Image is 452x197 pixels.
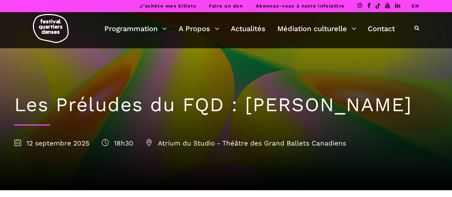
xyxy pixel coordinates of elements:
[146,139,346,147] span: Atrium du Studio - Théâtre des Grand Ballets Canadiens
[209,3,243,9] a: Faire un don
[412,3,419,9] a: EN
[140,3,196,9] a: J’achète mes billets
[14,93,438,117] h1: Les Préludes du FQD : [PERSON_NAME]
[277,23,356,35] a: Médiation culturelle
[231,23,265,35] a: Actualités
[368,23,395,35] a: Contact
[179,23,219,35] a: A Propos
[33,14,69,43] img: logo-fqd-med
[256,3,344,9] a: Abonnez-vous à notre infolettre
[14,139,89,147] span: 12 septembre 2025
[102,139,133,147] span: 18h30
[104,23,167,35] a: Programmation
